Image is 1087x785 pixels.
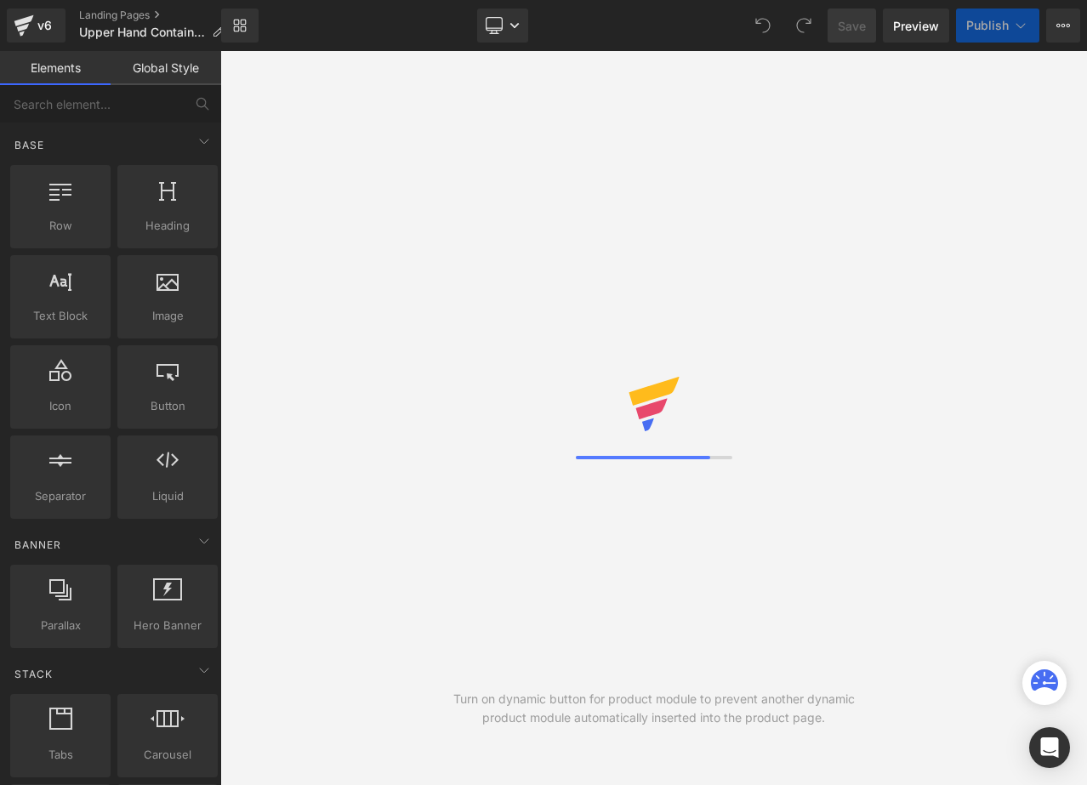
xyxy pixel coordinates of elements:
[122,746,213,764] span: Carousel
[7,9,65,43] a: v6
[79,26,205,39] span: Upper Hand Containers
[122,487,213,505] span: Liquid
[13,537,63,553] span: Banner
[15,746,105,764] span: Tabs
[1046,9,1080,43] button: More
[34,14,55,37] div: v6
[15,487,105,505] span: Separator
[122,307,213,325] span: Image
[893,17,939,35] span: Preview
[79,9,237,22] a: Landing Pages
[122,617,213,634] span: Hero Banner
[787,9,821,43] button: Redo
[15,617,105,634] span: Parallax
[15,397,105,415] span: Icon
[966,19,1009,32] span: Publish
[1029,727,1070,768] div: Open Intercom Messenger
[13,666,54,682] span: Stack
[746,9,780,43] button: Undo
[956,9,1039,43] button: Publish
[883,9,949,43] a: Preview
[111,51,221,85] a: Global Style
[122,397,213,415] span: Button
[15,307,105,325] span: Text Block
[13,137,46,153] span: Base
[437,690,871,727] div: Turn on dynamic button for product module to prevent another dynamic product module automatically...
[838,17,866,35] span: Save
[122,217,213,235] span: Heading
[221,9,259,43] a: New Library
[15,217,105,235] span: Row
